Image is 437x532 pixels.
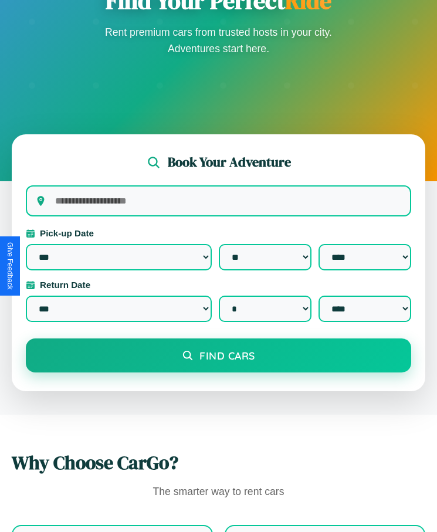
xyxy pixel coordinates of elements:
label: Pick-up Date [26,228,411,238]
div: Give Feedback [6,242,14,290]
label: Return Date [26,280,411,290]
button: Find Cars [26,338,411,372]
h2: Book Your Adventure [168,153,291,171]
h2: Why Choose CarGo? [12,450,425,476]
p: Rent premium cars from trusted hosts in your city. Adventures start here. [101,24,336,57]
p: The smarter way to rent cars [12,483,425,501]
